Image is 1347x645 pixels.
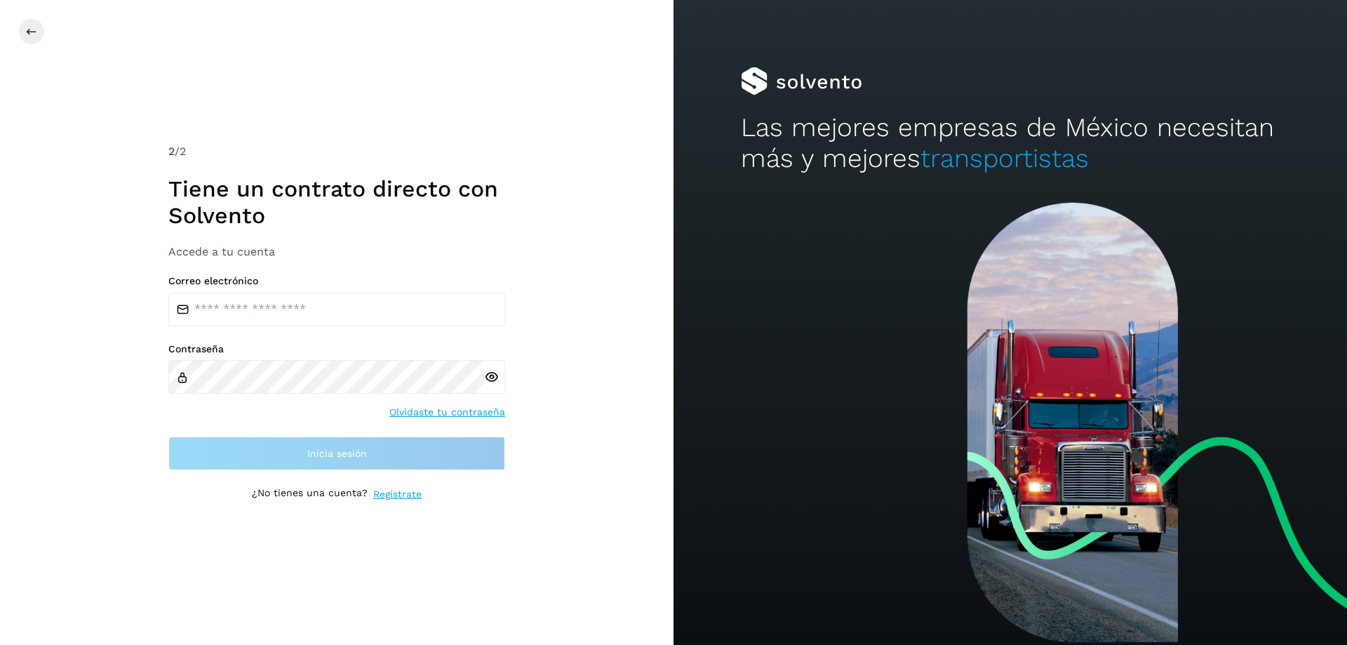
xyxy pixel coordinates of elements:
a: Olvidaste tu contraseña [389,405,505,420]
a: Regístrate [373,487,422,502]
p: ¿No tienes una cuenta? [252,487,368,502]
span: Inicia sesión [307,448,367,458]
label: Correo electrónico [168,275,505,287]
h1: Tiene un contrato directo con Solvento [168,175,505,230]
div: /2 [168,143,505,160]
h2: Las mejores empresas de México necesitan más y mejores [741,112,1280,175]
button: Inicia sesión [168,437,505,470]
span: transportistas [920,143,1089,173]
span: 2 [168,145,175,158]
h3: Accede a tu cuenta [168,245,505,258]
label: Contraseña [168,343,505,355]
